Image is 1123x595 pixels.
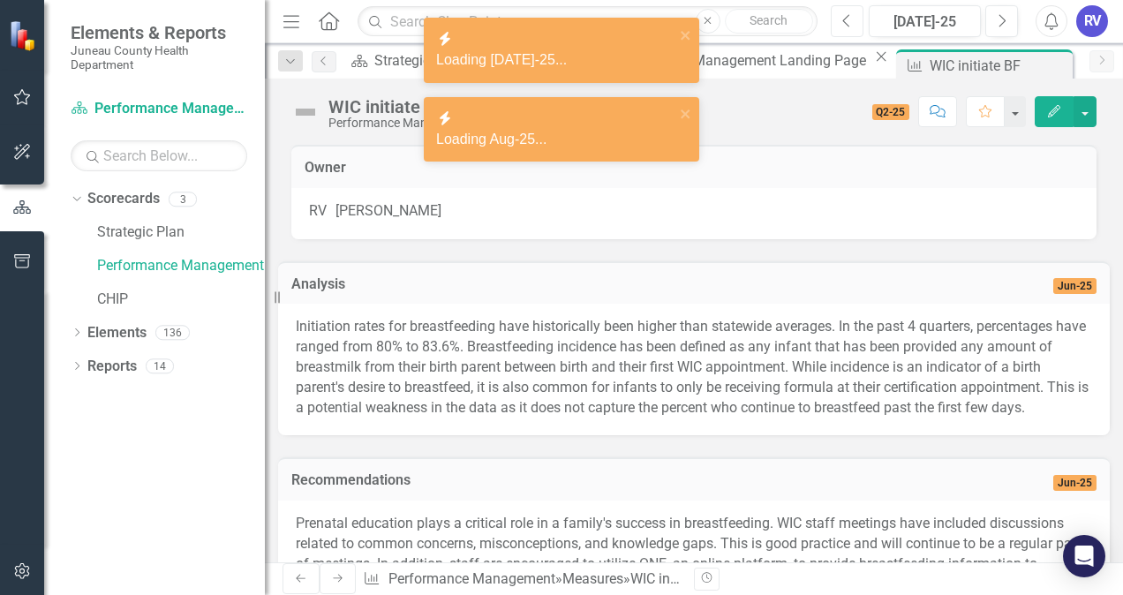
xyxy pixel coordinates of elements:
[680,25,692,45] button: close
[872,104,910,120] span: Q2-25
[1053,475,1097,491] span: Jun-25
[71,43,247,72] small: Juneau County Health Department
[562,570,623,587] a: Measures
[71,22,247,43] span: Elements & Reports
[1063,535,1105,577] div: Open Intercom Messenger
[875,11,975,33] div: [DATE]-25
[169,192,197,207] div: 3
[87,323,147,343] a: Elements
[97,256,265,276] a: Performance Management
[87,357,137,377] a: Reports
[374,49,556,72] div: Strategic Plan Landing page
[309,201,327,222] div: RV
[155,325,190,340] div: 136
[930,55,1068,77] div: WIC initiate BF
[578,49,870,72] a: Performance Management Landing Page
[1076,5,1108,37] button: RV
[87,189,160,209] a: Scorecards
[750,13,788,27] span: Search
[725,9,813,34] button: Search
[146,358,174,373] div: 14
[296,317,1092,418] p: Initiation rates for breastfeeding have historically been higher than statewide averages. In the ...
[358,6,818,37] input: Search ClearPoint...
[1053,278,1097,294] span: Jun-25
[291,276,740,292] h3: Analysis
[291,472,884,488] h3: Recommendations
[436,130,675,150] div: Loading Aug-25...
[328,117,476,130] div: Performance Management
[363,569,681,590] div: » »
[630,570,721,587] div: WIC initiate BF
[97,290,265,310] a: CHIP
[291,98,320,126] img: Not Defined
[345,49,556,72] a: Strategic Plan Landing page
[71,99,247,119] a: Performance Management
[436,50,675,71] div: Loading [DATE]-25...
[97,222,265,243] a: Strategic Plan
[388,570,555,587] a: Performance Management
[9,20,40,51] img: ClearPoint Strategy
[680,104,692,124] button: close
[328,97,476,117] div: WIC initiate BF
[335,201,441,222] div: [PERSON_NAME]
[869,5,981,37] button: [DATE]-25
[296,514,1092,594] p: Prenatal education plays a critical role in a family's success in breastfeeding. WIC staff meetin...
[305,160,1083,176] h3: Owner
[609,49,871,72] div: Performance Management Landing Page
[71,140,247,171] input: Search Below...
